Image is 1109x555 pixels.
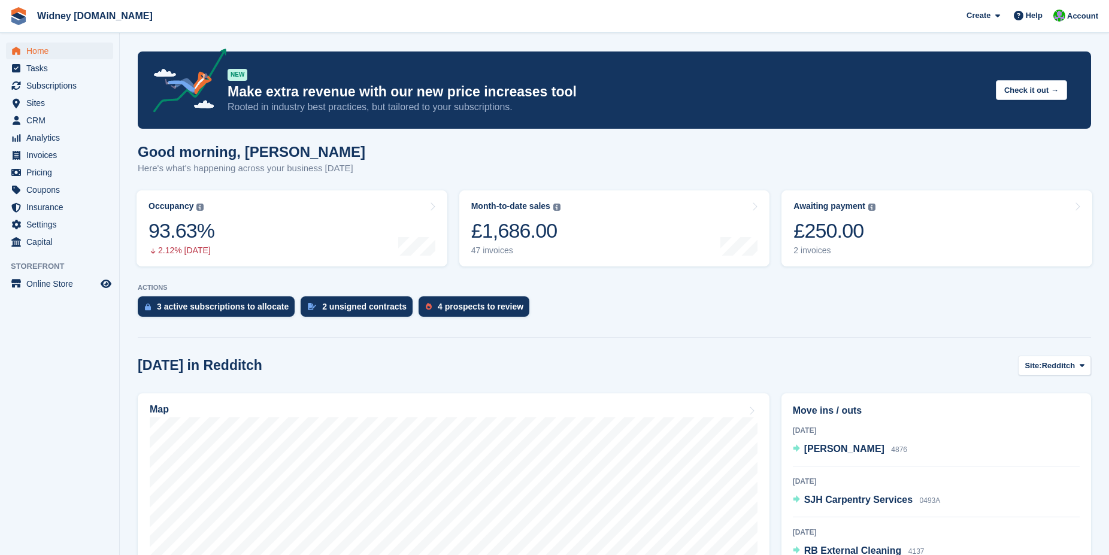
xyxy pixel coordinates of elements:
[11,260,119,272] span: Storefront
[6,233,113,250] a: menu
[10,7,28,25] img: stora-icon-8386f47178a22dfd0bd8f6a31ec36ba5ce8667c1dd55bd0f319d3a0aa187defe.svg
[6,164,113,181] a: menu
[471,245,560,256] div: 47 invoices
[228,101,986,114] p: Rooted in industry best practices, but tailored to your subscriptions.
[6,216,113,233] a: menu
[150,404,169,415] h2: Map
[891,445,907,454] span: 4876
[99,277,113,291] a: Preview store
[868,204,875,211] img: icon-info-grey-7440780725fd019a000dd9b08b2336e03edf1995a4989e88bcd33f0948082b44.svg
[996,80,1067,100] button: Check it out →
[793,425,1080,436] div: [DATE]
[1025,360,1041,372] span: Site:
[137,190,447,266] a: Occupancy 93.63% 2.12% [DATE]
[6,199,113,216] a: menu
[145,303,151,311] img: active_subscription_to_allocate_icon-d502201f5373d7db506a760aba3b589e785aa758c864c3986d89f69b8ff3...
[138,162,365,175] p: Here's what's happening across your business [DATE]
[26,95,98,111] span: Sites
[26,129,98,146] span: Analytics
[6,181,113,198] a: menu
[781,190,1092,266] a: Awaiting payment £250.00 2 invoices
[26,216,98,233] span: Settings
[143,48,227,117] img: price-adjustments-announcement-icon-8257ccfd72463d97f412b2fc003d46551f7dbcb40ab6d574587a9cd5c0d94...
[6,43,113,59] a: menu
[471,201,550,211] div: Month-to-date sales
[228,83,986,101] p: Make extra revenue with our new price increases tool
[438,302,523,311] div: 4 prospects to review
[149,245,214,256] div: 2.12% [DATE]
[138,284,1091,292] p: ACTIONS
[793,493,941,508] a: SJH Carpentry Services 0493A
[793,245,875,256] div: 2 invoices
[26,77,98,94] span: Subscriptions
[26,43,98,59] span: Home
[804,444,884,454] span: [PERSON_NAME]
[804,495,913,505] span: SJH Carpentry Services
[32,6,157,26] a: Widney [DOMAIN_NAME]
[149,219,214,243] div: 93.63%
[26,60,98,77] span: Tasks
[6,60,113,77] a: menu
[228,69,247,81] div: NEW
[6,129,113,146] a: menu
[966,10,990,22] span: Create
[26,233,98,250] span: Capital
[138,144,365,160] h1: Good morning, [PERSON_NAME]
[26,164,98,181] span: Pricing
[426,303,432,310] img: prospect-51fa495bee0391a8d652442698ab0144808aea92771e9ea1ae160a38d050c398.svg
[308,303,316,310] img: contract_signature_icon-13c848040528278c33f63329250d36e43548de30e8caae1d1a13099fd9432cc5.svg
[419,296,535,323] a: 4 prospects to review
[793,201,865,211] div: Awaiting payment
[301,296,419,323] a: 2 unsigned contracts
[157,302,289,311] div: 3 active subscriptions to allocate
[26,147,98,163] span: Invoices
[6,147,113,163] a: menu
[1018,356,1091,375] button: Site: Redditch
[196,204,204,211] img: icon-info-grey-7440780725fd019a000dd9b08b2336e03edf1995a4989e88bcd33f0948082b44.svg
[149,201,193,211] div: Occupancy
[1053,10,1065,22] img: David
[322,302,407,311] div: 2 unsigned contracts
[1026,10,1043,22] span: Help
[793,476,1080,487] div: [DATE]
[553,204,560,211] img: icon-info-grey-7440780725fd019a000dd9b08b2336e03edf1995a4989e88bcd33f0948082b44.svg
[1042,360,1075,372] span: Redditch
[793,442,907,457] a: [PERSON_NAME] 4876
[471,219,560,243] div: £1,686.00
[459,190,770,266] a: Month-to-date sales £1,686.00 47 invoices
[920,496,941,505] span: 0493A
[6,112,113,129] a: menu
[26,181,98,198] span: Coupons
[793,219,875,243] div: £250.00
[138,296,301,323] a: 3 active subscriptions to allocate
[26,275,98,292] span: Online Store
[26,199,98,216] span: Insurance
[26,112,98,129] span: CRM
[6,77,113,94] a: menu
[6,275,113,292] a: menu
[793,527,1080,538] div: [DATE]
[1067,10,1098,22] span: Account
[138,357,262,374] h2: [DATE] in Redditch
[793,404,1080,418] h2: Move ins / outs
[6,95,113,111] a: menu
